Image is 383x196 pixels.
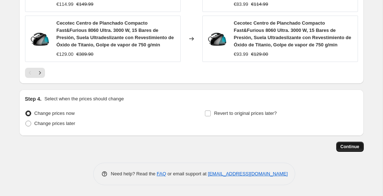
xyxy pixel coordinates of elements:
strike: €114.99 [251,1,268,8]
div: €83.99 [234,1,248,8]
a: FAQ [157,171,166,176]
span: Continue [341,144,359,150]
strike: €149.99 [77,1,94,8]
strike: €129.00 [251,51,268,58]
button: Continue [336,142,364,152]
h2: Step 4. [25,95,42,103]
nav: Pagination [25,68,45,78]
img: 510lZDGoKBS_80x.jpg [29,28,51,50]
div: €129.00 [57,51,74,58]
span: Cecotec Centro de Planchado Compacto Fast&Furious 8060 Ultra. 3000 W, 15 Bares de Presión, Suela ... [234,20,351,47]
img: 510lZDGoKBS_80x.jpg [206,28,228,50]
div: €93.99 [234,51,248,58]
div: €114.99 [57,1,74,8]
span: Change prices later [34,121,75,126]
span: Cecotec Centro de Planchado Compacto Fast&Furious 8060 Ultra. 3000 W, 15 Bares de Presión, Suela ... [57,20,174,47]
span: Change prices now [34,110,75,116]
button: Next [35,68,45,78]
a: [EMAIL_ADDRESS][DOMAIN_NAME] [208,171,288,176]
span: Revert to original prices later? [214,110,277,116]
p: Select when the prices should change [44,95,124,103]
span: Need help? Read the [111,171,157,176]
strike: €389.90 [77,51,94,58]
span: or email support at [166,171,208,176]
